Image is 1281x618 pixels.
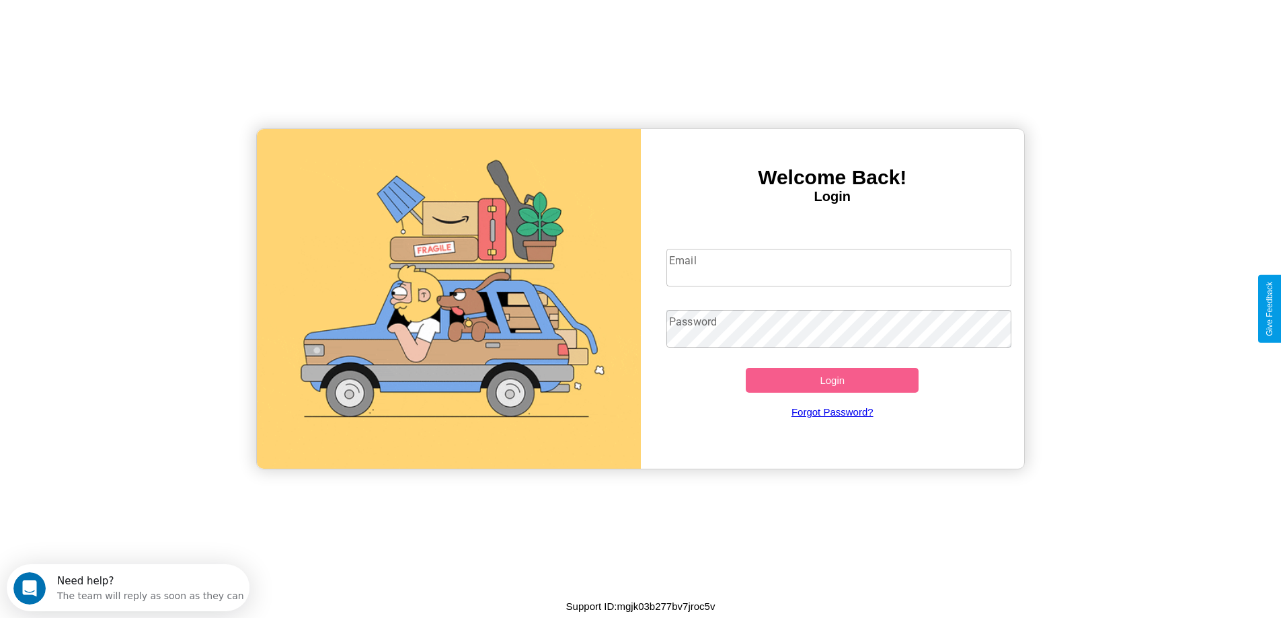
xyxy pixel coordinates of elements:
[641,189,1025,204] h4: Login
[5,5,250,42] div: Open Intercom Messenger
[257,129,641,469] img: gif
[50,22,237,36] div: The team will reply as soon as they can
[50,11,237,22] div: Need help?
[13,572,46,605] iframe: Intercom live chat
[566,597,715,615] p: Support ID: mgjk03b277bv7jroc5v
[1265,282,1274,336] div: Give Feedback
[641,166,1025,189] h3: Welcome Back!
[660,393,1005,431] a: Forgot Password?
[746,368,919,393] button: Login
[7,564,249,611] iframe: Intercom live chat discovery launcher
